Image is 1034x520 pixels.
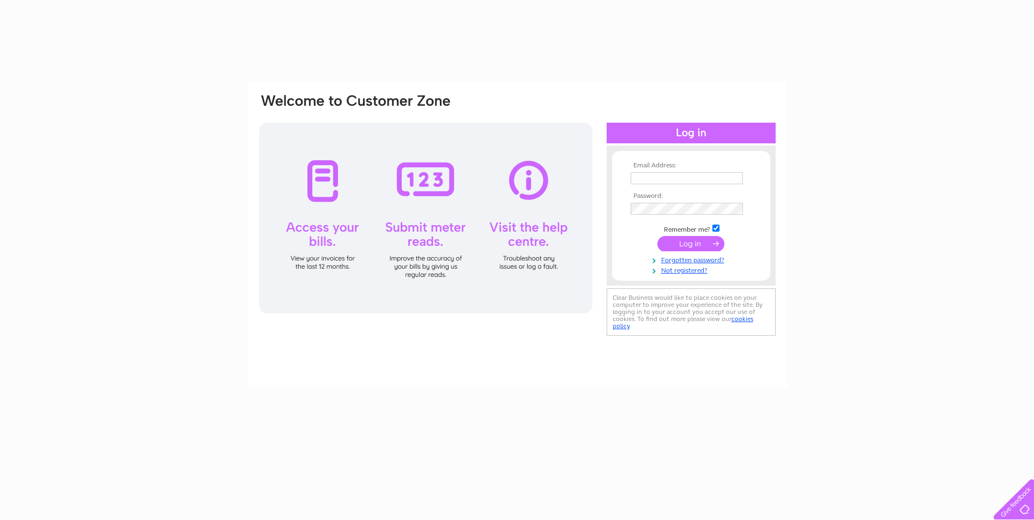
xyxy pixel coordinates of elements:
[628,192,754,200] th: Password:
[628,223,754,234] td: Remember me?
[631,264,754,275] a: Not registered?
[613,315,753,330] a: cookies policy
[631,254,754,264] a: Forgotten password?
[657,236,724,251] input: Submit
[628,162,754,170] th: Email Address:
[607,288,776,336] div: Clear Business would like to place cookies on your computer to improve your experience of the sit...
